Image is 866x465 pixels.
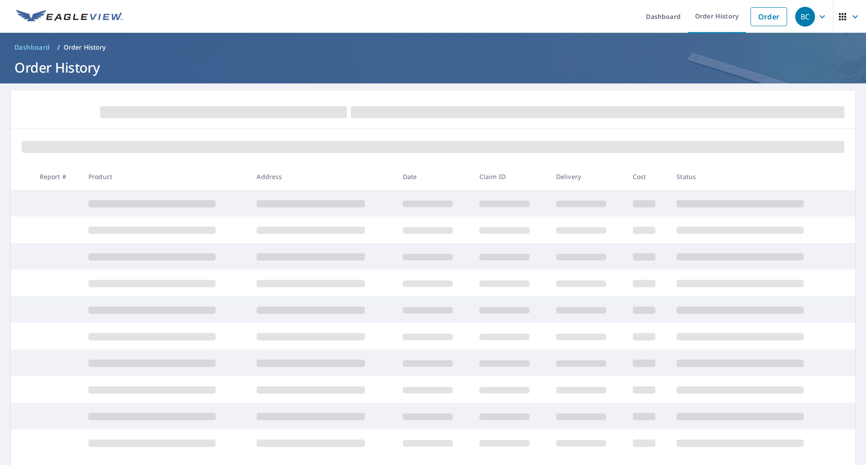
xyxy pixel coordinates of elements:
[669,163,838,190] th: Status
[472,163,549,190] th: Claim ID
[32,163,81,190] th: Report #
[64,43,106,52] p: Order History
[549,163,626,190] th: Delivery
[11,58,855,77] h1: Order History
[11,40,54,55] a: Dashboard
[57,42,60,53] li: /
[11,40,855,55] nav: breadcrumb
[249,163,395,190] th: Address
[396,163,472,190] th: Date
[626,163,670,190] th: Cost
[14,43,50,52] span: Dashboard
[751,7,787,26] a: Order
[795,7,815,27] div: BC
[81,163,249,190] th: Product
[16,10,123,23] img: EV Logo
